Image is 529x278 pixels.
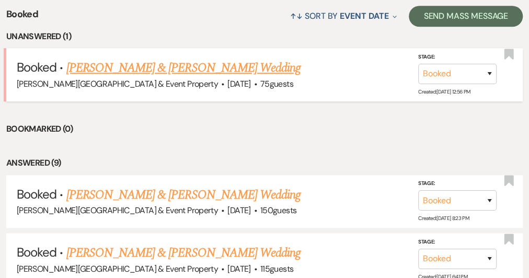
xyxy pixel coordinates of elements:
[66,244,301,262] a: [PERSON_NAME] & [PERSON_NAME] Wedding
[290,10,303,21] span: ↑↓
[260,263,293,274] span: 115 guests
[17,59,56,75] span: Booked
[66,186,301,204] a: [PERSON_NAME] & [PERSON_NAME] Wedding
[418,179,497,188] label: Stage:
[17,263,218,274] span: [PERSON_NAME][GEOGRAPHIC_DATA] & Event Property
[17,78,218,89] span: [PERSON_NAME][GEOGRAPHIC_DATA] & Event Property
[6,156,523,170] li: Answered (9)
[6,122,523,136] li: Bookmarked (0)
[227,205,250,216] span: [DATE]
[227,263,250,274] span: [DATE]
[260,205,296,216] span: 150 guests
[418,88,470,95] span: Created: [DATE] 12:56 PM
[6,30,523,43] li: Unanswered (1)
[418,215,469,222] span: Created: [DATE] 8:23 PM
[17,186,56,202] span: Booked
[286,2,401,30] button: Sort By Event Date
[17,205,218,216] span: [PERSON_NAME][GEOGRAPHIC_DATA] & Event Property
[418,237,497,246] label: Stage:
[409,6,523,27] button: Send Mass Message
[17,244,56,260] span: Booked
[6,7,38,30] span: Booked
[227,78,250,89] span: [DATE]
[260,78,293,89] span: 75 guests
[66,59,301,77] a: [PERSON_NAME] & [PERSON_NAME] Wedding
[418,52,497,62] label: Stage:
[340,10,388,21] span: Event Date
